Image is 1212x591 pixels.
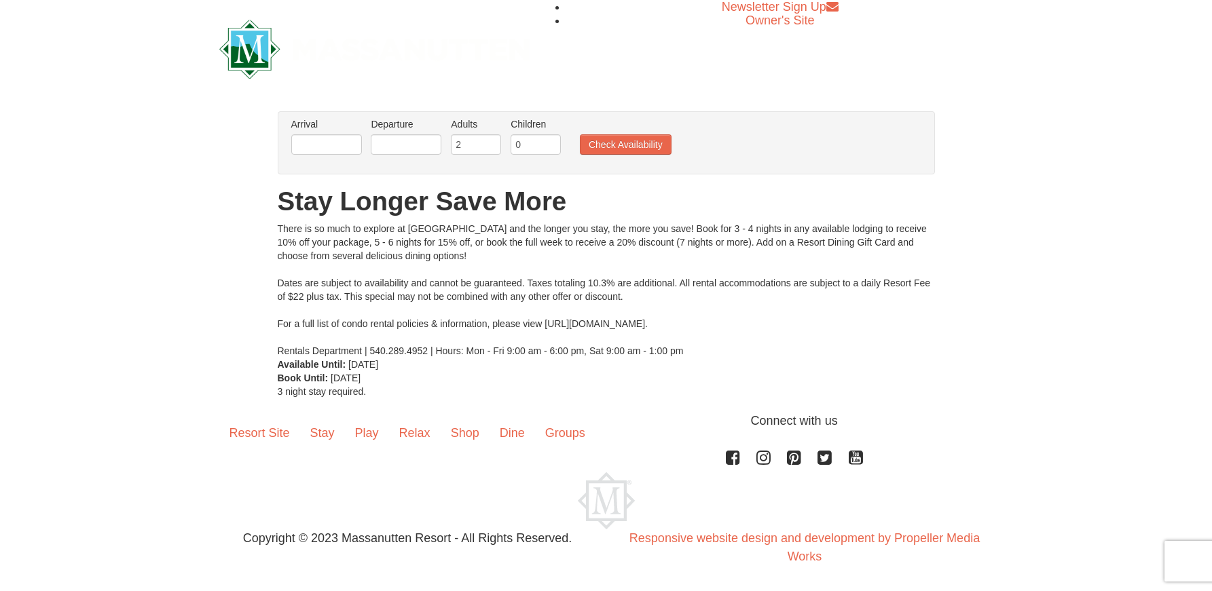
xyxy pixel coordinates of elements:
[580,134,672,155] button: Check Availability
[511,117,561,131] label: Children
[278,373,329,383] strong: Book Until:
[451,117,501,131] label: Adults
[331,373,361,383] span: [DATE]
[578,472,635,529] img: Massanutten Resort Logo
[490,412,535,454] a: Dine
[291,117,362,131] label: Arrival
[209,529,606,548] p: Copyright © 2023 Massanutten Resort - All Rights Reserved.
[300,412,345,454] a: Stay
[535,412,595,454] a: Groups
[278,188,935,215] h1: Stay Longer Save More
[629,531,980,563] a: Responsive website design and development by Propeller Media Works
[389,412,441,454] a: Relax
[219,20,530,79] img: Massanutten Resort Logo
[746,14,814,27] a: Owner's Site
[278,222,935,358] div: There is so much to explore at [GEOGRAPHIC_DATA] and the longer you stay, the more you save! Book...
[219,412,993,430] p: Connect with us
[219,31,530,63] a: Massanutten Resort
[441,412,490,454] a: Shop
[278,386,367,397] span: 3 night stay required.
[278,359,346,370] strong: Available Until:
[219,412,300,454] a: Resort Site
[371,117,441,131] label: Departure
[345,412,389,454] a: Play
[348,359,378,370] span: [DATE]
